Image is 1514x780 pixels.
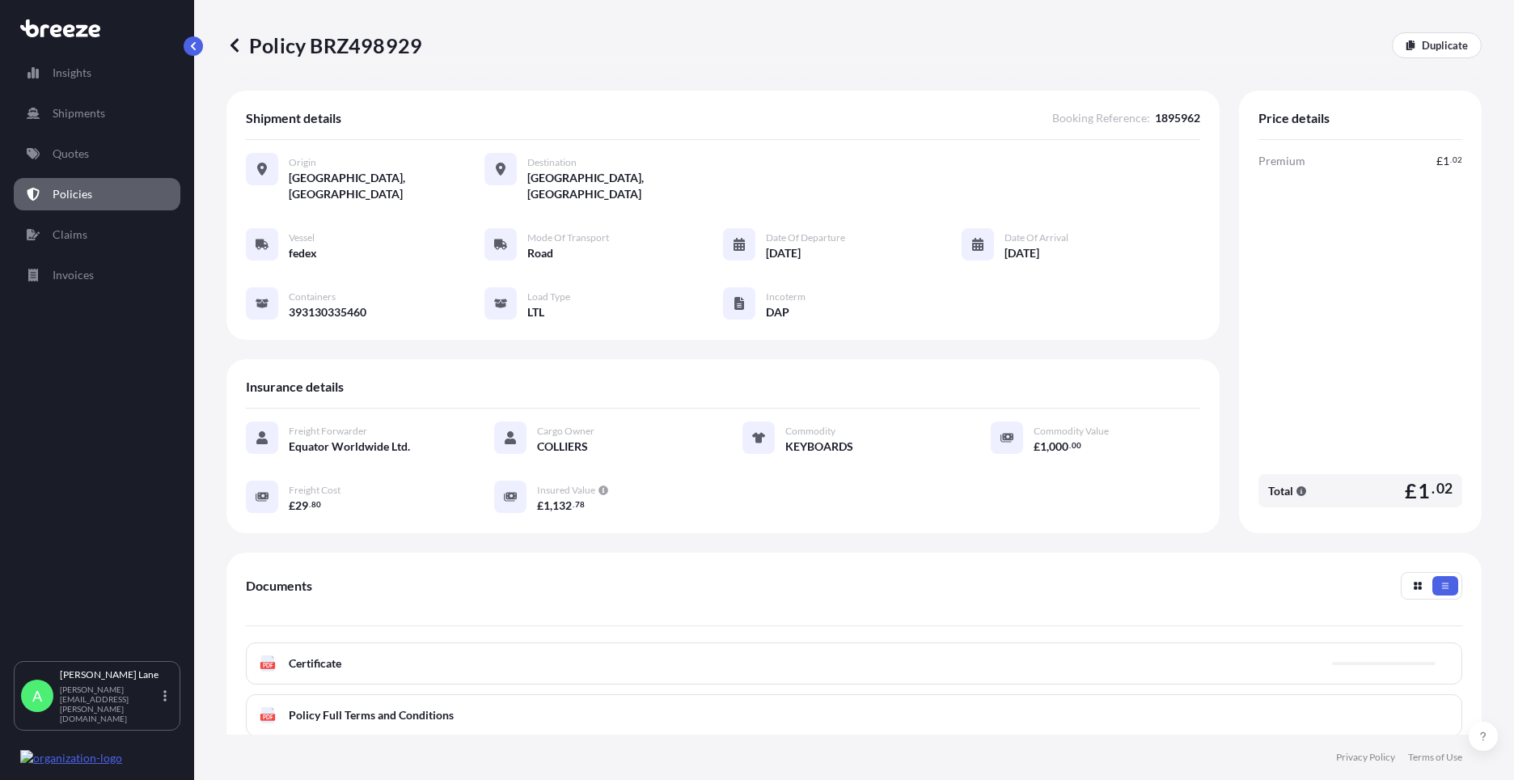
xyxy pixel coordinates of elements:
[1034,425,1109,438] span: Commodity Value
[1258,153,1305,169] span: Premium
[1034,441,1040,452] span: £
[1258,110,1330,126] span: Price details
[289,707,454,723] span: Policy Full Terms and Conditions
[527,290,570,303] span: Load Type
[527,156,577,169] span: Destination
[1418,481,1430,501] span: 1
[573,502,574,507] span: .
[53,146,89,162] p: Quotes
[527,170,723,202] span: [GEOGRAPHIC_DATA], [GEOGRAPHIC_DATA]
[537,425,594,438] span: Cargo Owner
[32,688,42,704] span: A
[1155,110,1200,126] span: 1895962
[309,502,311,507] span: .
[53,186,92,202] p: Policies
[543,500,550,511] span: 1
[1453,157,1462,163] span: 02
[289,484,340,497] span: Freight Cost
[246,110,341,126] span: Shipment details
[1450,157,1452,163] span: .
[311,502,321,507] span: 80
[289,290,336,303] span: Containers
[246,379,344,395] span: Insurance details
[766,290,806,303] span: Incoterm
[1443,155,1449,167] span: 1
[53,65,91,81] p: Insights
[537,484,595,497] span: Insured Value
[263,714,273,720] text: PDF
[246,694,1462,736] a: PDFPolicy Full Terms and Conditions
[289,304,366,320] span: 393130335460
[527,231,609,244] span: Mode of Transport
[289,245,317,261] span: fedex
[246,578,312,594] span: Documents
[295,500,308,511] span: 29
[20,750,122,766] img: organization-logo
[289,156,316,169] span: Origin
[1072,443,1081,448] span: 00
[1040,441,1047,452] span: 1
[53,267,94,283] p: Invoices
[527,304,544,320] span: LTL
[537,500,543,511] span: £
[1436,155,1443,167] span: £
[1432,484,1435,494] span: .
[289,655,341,672] span: Certificate
[289,170,484,202] span: [GEOGRAPHIC_DATA], [GEOGRAPHIC_DATA]
[1336,751,1395,764] a: Privacy Policy
[527,245,553,261] span: Road
[14,259,180,291] a: Invoices
[1004,245,1039,261] span: [DATE]
[14,57,180,89] a: Insights
[1422,37,1468,53] p: Duplicate
[289,425,367,438] span: Freight Forwarder
[552,500,572,511] span: 132
[1049,441,1068,452] span: 000
[263,663,273,668] text: PDF
[14,138,180,170] a: Quotes
[226,32,422,58] p: Policy BRZ498929
[53,227,87,243] p: Claims
[766,304,789,320] span: DAP
[785,439,853,455] span: KEYBOARDS
[766,245,801,261] span: [DATE]
[1405,481,1417,501] span: £
[289,500,295,511] span: £
[1392,32,1482,58] a: Duplicate
[1069,443,1071,448] span: .
[14,178,180,210] a: Policies
[14,218,180,251] a: Claims
[766,231,845,244] span: Date of Departure
[550,500,552,511] span: ,
[575,502,585,507] span: 78
[1436,484,1453,494] span: 02
[1004,231,1068,244] span: Date of Arrival
[14,97,180,129] a: Shipments
[1052,110,1150,126] span: Booking Reference :
[60,668,160,681] p: [PERSON_NAME] Lane
[537,439,588,455] span: COLLIERS
[289,231,315,244] span: Vessel
[1268,483,1293,499] span: Total
[53,105,105,121] p: Shipments
[289,439,410,455] span: Equator Worldwide Ltd.
[60,685,160,723] p: [PERSON_NAME][EMAIL_ADDRESS][PERSON_NAME][DOMAIN_NAME]
[1408,751,1462,764] a: Terms of Use
[785,425,835,438] span: Commodity
[1047,441,1049,452] span: ,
